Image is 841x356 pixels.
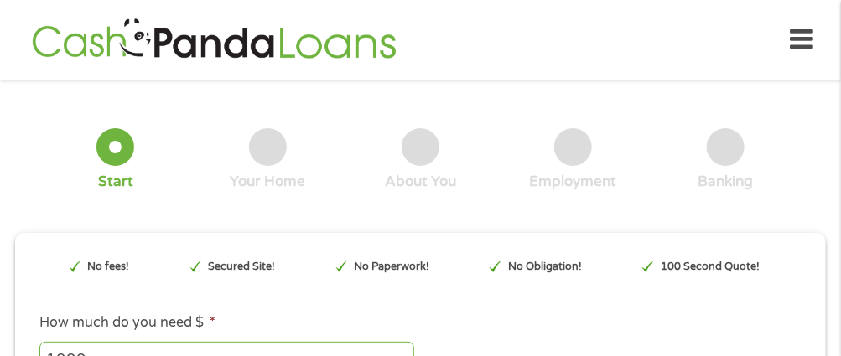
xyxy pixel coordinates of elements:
[529,173,616,191] div: Employment
[98,173,133,191] div: Start
[354,259,429,275] p: No Paperwork!
[208,259,275,275] p: Secured Site!
[385,173,456,191] div: About You
[39,314,215,332] label: How much do you need $
[27,16,401,64] img: GetLoanNow Logo
[87,259,129,275] p: No fees!
[508,259,582,275] p: No Obligation!
[698,173,753,191] div: Banking
[661,259,760,275] p: 100 Second Quote!
[231,173,306,191] div: Your Home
